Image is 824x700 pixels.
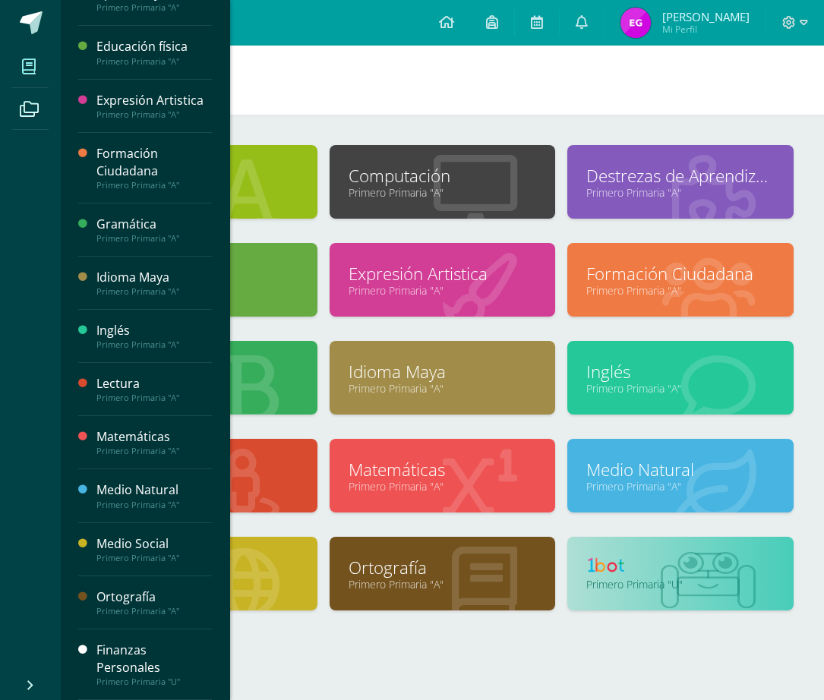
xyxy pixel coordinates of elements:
a: Finanzas PersonalesPrimero Primaria "U" [96,642,212,687]
img: 1bot.png [586,556,632,574]
a: Medio Natural [586,458,775,481]
a: OrtografíaPrimero Primaria "A" [96,588,212,616]
a: Idioma Maya [349,360,537,383]
div: Primero Primaria "A" [96,500,212,510]
a: GramáticaPrimero Primaria "A" [96,216,212,244]
div: Medio Natural [96,481,212,499]
div: Primero Primaria "A" [96,286,212,297]
a: Formación Ciudadana [586,262,775,285]
a: Idioma MayaPrimero Primaria "A" [96,269,212,297]
a: Primero Primaria "U" [586,577,775,591]
div: Primero Primaria "A" [96,339,212,350]
a: LecturaPrimero Primaria "A" [96,375,212,403]
div: Finanzas Personales [96,642,212,676]
div: Idioma Maya [96,269,212,286]
div: Expresión Artistica [96,92,212,109]
img: 01fca5c13df7f8bb63dc44f51507a8d4.png [620,8,651,38]
a: Primero Primaria "A" [586,185,775,200]
div: Lectura [96,375,212,393]
div: Primero Primaria "A" [96,393,212,403]
a: Primero Primaria "A" [349,479,537,493]
a: InglésPrimero Primaria "A" [96,322,212,350]
a: Medio SocialPrimero Primaria "A" [96,535,212,563]
a: Computación [349,164,537,188]
span: [PERSON_NAME] [662,9,750,24]
a: Ortografía [349,556,537,579]
div: Formación Ciudadana [96,145,212,180]
div: Primero Primaria "A" [96,56,212,67]
div: Matemáticas [96,428,212,446]
a: Primero Primaria "A" [349,185,537,200]
a: Primero Primaria "A" [586,381,775,396]
img: bot1.png [661,552,756,610]
div: Educación física [96,38,212,55]
a: Primero Primaria "A" [586,479,775,493]
a: Expresión Artistica [349,262,537,285]
a: Matemáticas [349,458,537,481]
div: Primero Primaria "A" [96,446,212,456]
div: Primero Primaria "A" [96,109,212,120]
div: Primero Primaria "A" [96,180,212,191]
a: Formación CiudadanaPrimero Primaria "A" [96,145,212,191]
div: Primero Primaria "A" [96,233,212,244]
a: Destrezas de Aprendizaje [586,164,775,188]
a: Primero Primaria "A" [349,381,537,396]
div: Medio Social [96,535,212,553]
div: Ortografía [96,588,212,606]
div: Gramática [96,216,212,233]
a: Primero Primaria "A" [349,283,537,298]
a: Medio NaturalPrimero Primaria "A" [96,481,212,509]
span: Mi Perfil [662,23,750,36]
div: Primero Primaria "A" [96,2,212,13]
div: Primero Primaria "A" [96,553,212,563]
a: Expresión ArtisticaPrimero Primaria "A" [96,92,212,120]
a: Inglés [586,360,775,383]
div: Inglés [96,322,212,339]
a: Primero Primaria "A" [586,283,775,298]
a: Educación físicaPrimero Primaria "A" [96,38,212,66]
div: Primero Primaria "A" [96,606,212,616]
a: MatemáticasPrimero Primaria "A" [96,428,212,456]
div: Primero Primaria "U" [96,676,212,687]
a: Primero Primaria "A" [349,577,537,591]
